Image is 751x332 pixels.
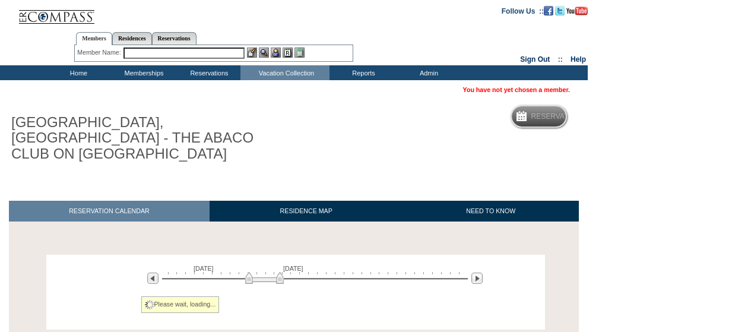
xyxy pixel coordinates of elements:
[45,65,110,80] td: Home
[463,86,570,93] span: You have not yet chosen a member.
[558,55,563,64] span: ::
[571,55,586,64] a: Help
[502,6,544,15] td: Follow Us ::
[283,48,293,58] img: Reservations
[403,201,579,222] a: NEED TO KNOW
[471,273,483,284] img: Next
[283,265,303,272] span: [DATE]
[77,48,123,58] div: Member Name:
[395,65,460,80] td: Admin
[247,48,257,58] img: b_edit.gif
[294,48,305,58] img: b_calculator.gif
[271,48,281,58] img: Impersonate
[145,300,154,309] img: spinner2.gif
[544,6,553,15] img: Become our fan on Facebook
[259,48,269,58] img: View
[544,7,553,14] a: Become our fan on Facebook
[520,55,550,64] a: Sign Out
[531,113,622,121] h5: Reservation Calendar
[555,7,565,14] a: Follow us on Twitter
[329,65,395,80] td: Reports
[112,32,152,45] a: Residences
[9,201,210,222] a: RESERVATION CALENDAR
[566,7,588,14] a: Subscribe to our YouTube Channel
[566,7,588,15] img: Subscribe to our YouTube Channel
[240,65,329,80] td: Vacation Collection
[194,265,214,272] span: [DATE]
[175,65,240,80] td: Reservations
[141,296,220,313] div: Please wait, loading...
[210,201,403,222] a: RESIDENCE MAP
[76,32,112,45] a: Members
[147,273,159,284] img: Previous
[152,32,197,45] a: Reservations
[110,65,175,80] td: Memberships
[9,112,275,164] h1: [GEOGRAPHIC_DATA], [GEOGRAPHIC_DATA] - THE ABACO CLUB ON [GEOGRAPHIC_DATA]
[555,6,565,15] img: Follow us on Twitter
